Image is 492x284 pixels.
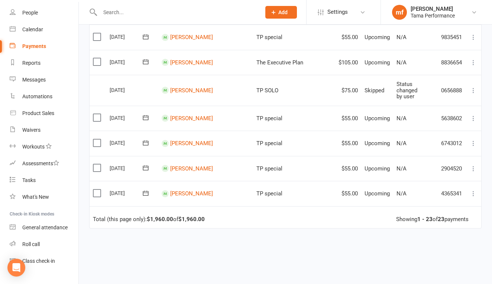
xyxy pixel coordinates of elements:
[10,21,78,38] a: Calendar
[392,5,407,20] div: mf
[396,81,417,100] span: Status changed by user
[335,106,361,131] td: $55.00
[365,165,390,172] span: Upcoming
[110,137,144,149] div: [DATE]
[10,4,78,21] a: People
[10,138,78,155] a: Workouts
[411,12,455,19] div: Tama Performance
[110,162,144,174] div: [DATE]
[22,224,68,230] div: General attendance
[396,216,469,223] div: Showing of payments
[10,105,78,122] a: Product Sales
[256,87,278,94] span: TP SOLO
[22,10,38,16] div: People
[438,106,466,131] td: 5638602
[335,75,361,106] td: $75.00
[22,177,36,183] div: Tasks
[417,216,433,223] strong: 1 - 23
[438,216,444,223] strong: 23
[438,50,466,75] td: 8836654
[256,115,282,122] span: TP special
[10,38,78,55] a: Payments
[170,59,213,66] a: [PERSON_NAME]
[22,26,43,32] div: Calendar
[170,140,213,147] a: [PERSON_NAME]
[22,110,54,116] div: Product Sales
[256,59,303,66] span: The Executive Plan
[170,190,213,197] a: [PERSON_NAME]
[438,75,466,106] td: 0656888
[147,216,173,223] strong: $1,960.00
[10,122,78,138] a: Waivers
[335,50,361,75] td: $105.00
[110,187,144,199] div: [DATE]
[438,181,466,206] td: 4365341
[396,115,407,122] span: N/A
[10,172,78,189] a: Tasks
[10,219,78,236] a: General attendance kiosk mode
[170,34,213,41] a: [PERSON_NAME]
[365,34,390,41] span: Upcoming
[170,165,213,172] a: [PERSON_NAME]
[10,155,78,172] a: Assessments
[110,31,144,42] div: [DATE]
[396,165,407,172] span: N/A
[438,131,466,156] td: 6743012
[365,140,390,147] span: Upcoming
[22,60,41,66] div: Reports
[110,56,144,68] div: [DATE]
[396,140,407,147] span: N/A
[256,190,282,197] span: TP special
[396,34,407,41] span: N/A
[256,140,282,147] span: TP special
[22,144,45,150] div: Workouts
[98,7,256,17] input: Search...
[7,259,25,277] div: Open Intercom Messenger
[110,112,144,124] div: [DATE]
[365,190,390,197] span: Upcoming
[93,216,205,223] div: Total (this page only): of
[22,194,49,200] div: What's New
[396,59,407,66] span: N/A
[10,88,78,105] a: Automations
[10,71,78,88] a: Messages
[22,160,59,166] div: Assessments
[22,127,41,133] div: Waivers
[170,115,213,122] a: [PERSON_NAME]
[438,156,466,181] td: 2904520
[365,59,390,66] span: Upcoming
[278,9,288,15] span: Add
[256,34,282,41] span: TP special
[110,84,144,96] div: [DATE]
[10,55,78,71] a: Reports
[22,93,52,99] div: Automations
[22,43,46,49] div: Payments
[265,6,297,19] button: Add
[327,4,348,20] span: Settings
[396,190,407,197] span: N/A
[335,25,361,50] td: $55.00
[365,87,384,94] span: Skipped
[256,165,282,172] span: TP special
[170,87,213,94] a: [PERSON_NAME]
[10,236,78,253] a: Roll call
[411,6,455,12] div: [PERSON_NAME]
[365,115,390,122] span: Upcoming
[22,241,40,247] div: Roll call
[22,77,46,83] div: Messages
[335,131,361,156] td: $55.00
[10,189,78,205] a: What's New
[10,253,78,269] a: Class kiosk mode
[22,258,55,264] div: Class check-in
[335,156,361,181] td: $55.00
[178,216,205,223] strong: $1,960.00
[438,25,466,50] td: 9835451
[335,181,361,206] td: $55.00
